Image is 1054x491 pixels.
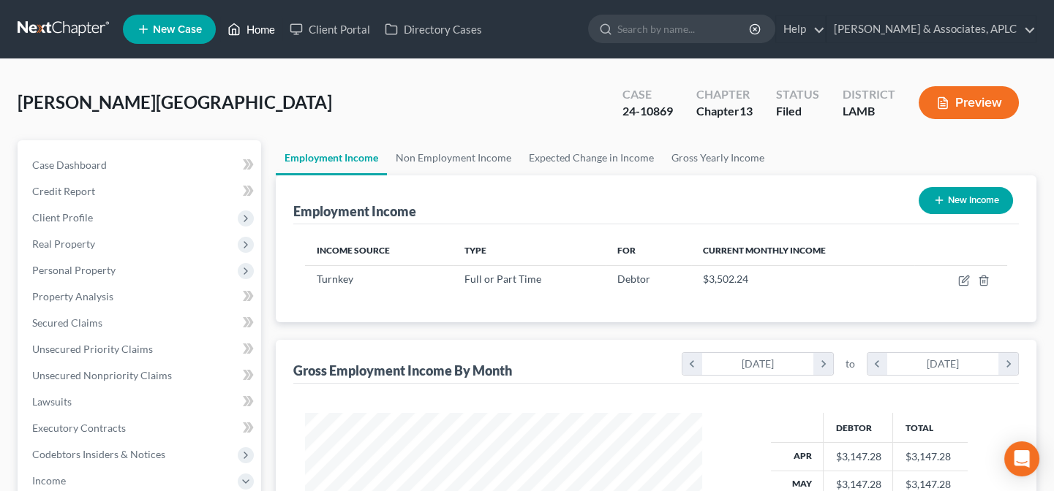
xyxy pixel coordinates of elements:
[20,389,261,415] a: Lawsuits
[20,336,261,362] a: Unsecured Priority Claims
[813,353,833,375] i: chevron_right
[293,362,512,379] div: Gross Employment Income By Month
[1004,441,1039,476] div: Open Intercom Messenger
[18,91,332,113] span: [PERSON_NAME][GEOGRAPHIC_DATA]
[32,159,107,171] span: Case Dashboard
[32,290,113,302] span: Property Analysis
[617,245,636,256] span: For
[464,273,541,285] span: Full or Part Time
[32,395,72,408] span: Lawsuits
[282,16,377,42] a: Client Portal
[32,448,165,460] span: Codebtors Insiders & Notices
[32,211,93,224] span: Client Profile
[703,273,748,285] span: $3,502.24
[703,245,826,256] span: Current Monthly Income
[696,86,753,103] div: Chapter
[827,16,1036,42] a: [PERSON_NAME] & Associates, APLC
[739,104,753,118] span: 13
[846,357,855,371] span: to
[893,413,968,442] th: Total
[377,16,489,42] a: Directory Cases
[153,24,202,35] span: New Case
[32,316,102,329] span: Secured Claims
[32,474,66,487] span: Income
[20,415,261,441] a: Executory Contracts
[998,353,1018,375] i: chevron_right
[20,152,261,178] a: Case Dashboard
[617,273,650,285] span: Debtor
[682,353,702,375] i: chevron_left
[843,103,895,120] div: LAMB
[824,413,893,442] th: Debtor
[622,86,673,103] div: Case
[32,185,95,197] span: Credit Report
[32,237,95,250] span: Real Property
[617,15,751,42] input: Search by name...
[702,353,814,375] div: [DATE]
[32,343,153,355] span: Unsecured Priority Claims
[464,245,486,256] span: Type
[771,443,824,471] th: Apr
[220,16,282,42] a: Home
[317,245,390,256] span: Income Source
[20,310,261,336] a: Secured Claims
[32,264,116,276] span: Personal Property
[867,353,887,375] i: chevron_left
[696,103,753,120] div: Chapter
[32,422,126,434] span: Executory Contracts
[317,273,353,285] span: Turnkey
[32,369,172,381] span: Unsecured Nonpriority Claims
[843,86,895,103] div: District
[776,103,819,120] div: Filed
[776,86,819,103] div: Status
[919,187,1013,214] button: New Income
[919,86,1019,119] button: Preview
[893,443,968,471] td: $3,147.28
[293,202,416,220] div: Employment Income
[20,362,261,389] a: Unsecured Nonpriority Claims
[520,140,663,175] a: Expected Change in Income
[622,103,673,120] div: 24-10869
[20,178,261,205] a: Credit Report
[387,140,520,175] a: Non Employment Income
[835,449,881,464] div: $3,147.28
[276,140,387,175] a: Employment Income
[20,283,261,310] a: Property Analysis
[663,140,773,175] a: Gross Yearly Income
[887,353,999,375] div: [DATE]
[776,16,825,42] a: Help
